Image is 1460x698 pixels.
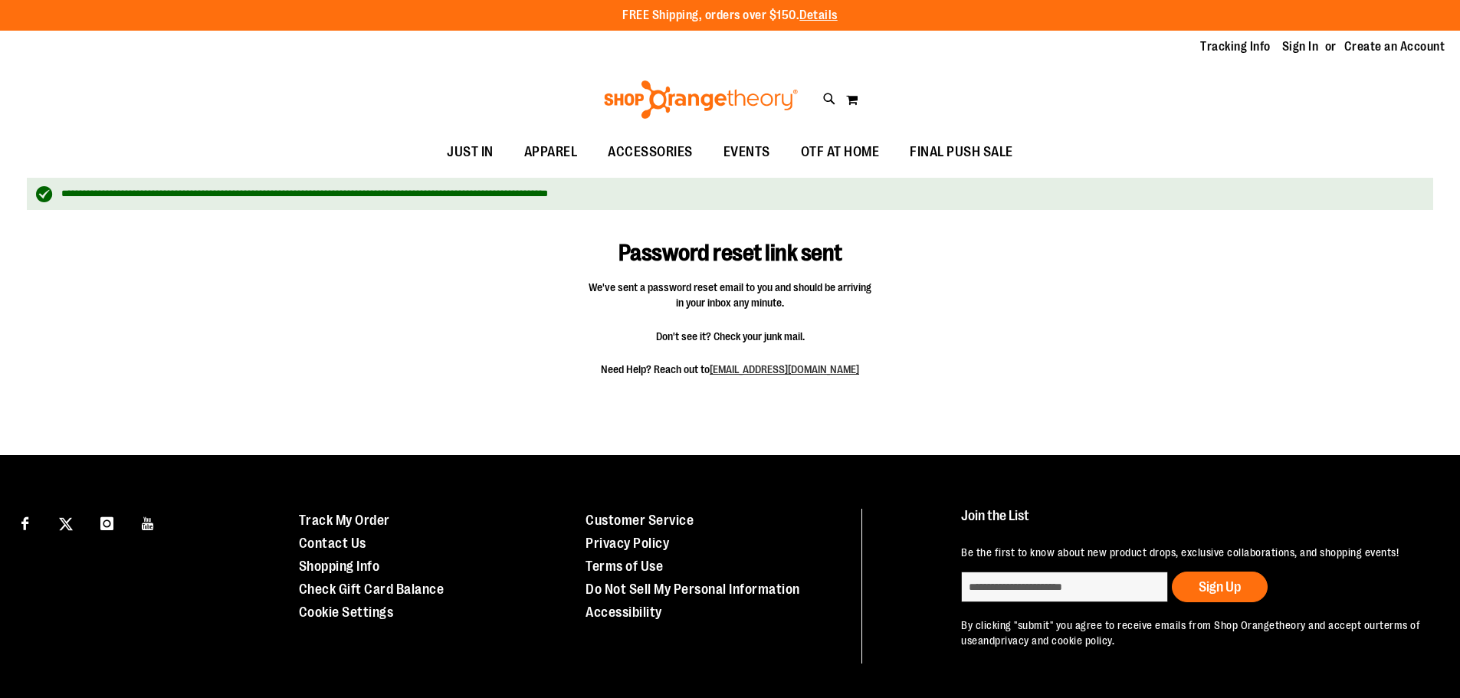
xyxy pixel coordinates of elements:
span: Sign Up [1199,579,1241,595]
a: Check Gift Card Balance [299,582,445,597]
a: FINAL PUSH SALE [894,135,1029,170]
a: ACCESSORIES [592,135,708,170]
span: JUST IN [447,135,494,169]
a: Privacy Policy [586,536,669,551]
span: Don't see it? Check your junk mail. [589,329,872,344]
a: Create an Account [1344,38,1445,55]
a: Visit our Youtube page [135,509,162,536]
a: Do Not Sell My Personal Information [586,582,800,597]
a: Visit our Facebook page [11,509,38,536]
a: JUST IN [431,135,509,170]
button: Sign Up [1172,572,1268,602]
a: Tracking Info [1200,38,1271,55]
span: APPAREL [524,135,578,169]
a: Details [799,8,838,22]
a: Visit our X page [53,509,80,536]
span: ACCESSORIES [608,135,693,169]
p: FREE Shipping, orders over $150. [622,7,838,25]
a: APPAREL [509,135,593,170]
a: Cookie Settings [299,605,394,620]
p: By clicking "submit" you agree to receive emails from Shop Orangetheory and accept our and [961,618,1425,648]
a: Shopping Info [299,559,380,574]
p: Be the first to know about new product drops, exclusive collaborations, and shopping events! [961,545,1425,560]
a: Contact Us [299,536,366,551]
a: EVENTS [708,135,786,170]
a: [EMAIL_ADDRESS][DOMAIN_NAME] [710,363,859,375]
span: OTF AT HOME [801,135,880,169]
span: Need Help? Reach out to [589,362,872,377]
a: Sign In [1282,38,1319,55]
span: We've sent a password reset email to you and should be arriving in your inbox any minute. [589,280,872,310]
a: Customer Service [586,513,694,528]
a: privacy and cookie policy. [995,634,1114,647]
a: OTF AT HOME [786,135,895,170]
a: Visit our Instagram page [94,509,120,536]
h4: Join the List [961,509,1425,537]
a: Terms of Use [586,559,663,574]
span: EVENTS [723,135,770,169]
a: Accessibility [586,605,662,620]
span: FINAL PUSH SALE [910,135,1013,169]
h1: Password reset link sent [551,218,909,267]
img: Shop Orangetheory [602,80,800,119]
a: Track My Order [299,513,390,528]
img: Twitter [59,517,73,531]
input: enter email [961,572,1168,602]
